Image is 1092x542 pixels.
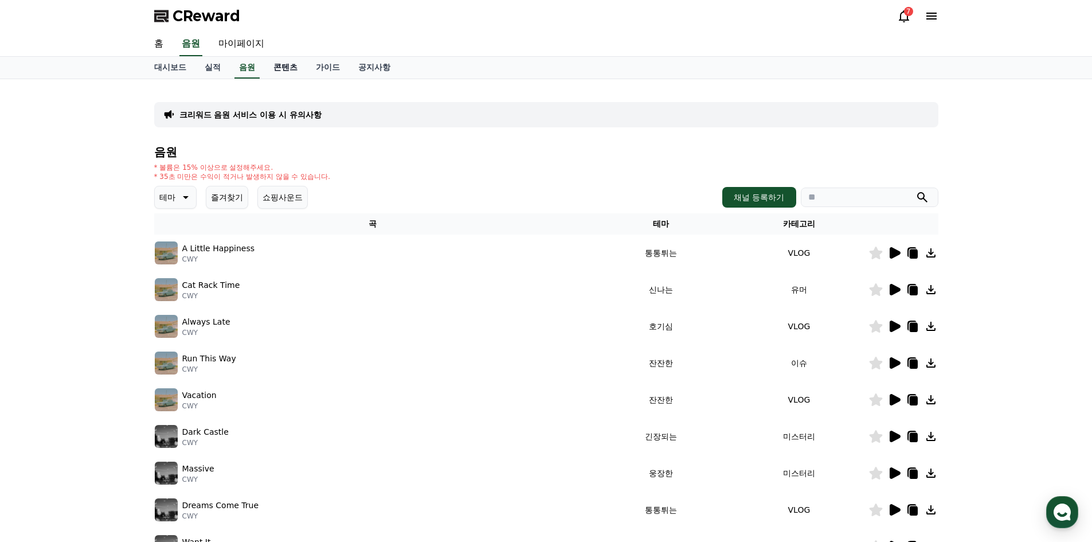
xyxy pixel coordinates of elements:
button: 테마 [154,186,197,209]
button: 즐겨찾기 [206,186,248,209]
p: Cat Rack Time [182,279,240,291]
p: 테마 [159,189,175,205]
img: music [155,462,178,485]
img: music [155,425,178,448]
td: 통통튀는 [592,492,730,528]
p: CWY [182,475,214,484]
img: music [155,278,178,301]
p: CWY [182,255,255,264]
th: 카테고리 [730,213,868,235]
span: 홈 [36,381,43,390]
td: 잔잔한 [592,345,730,381]
a: CReward [154,7,240,25]
span: 대화 [105,381,119,391]
a: 콘텐츠 [264,57,307,79]
p: A Little Happiness [182,243,255,255]
p: Run This Way [182,353,236,365]
td: 미스터리 [730,455,868,492]
a: 대시보드 [145,57,195,79]
a: 7 [897,9,911,23]
a: 홈 [145,32,173,56]
td: 유머 [730,271,868,308]
a: 공지사항 [349,57,400,79]
td: VLOG [730,381,868,418]
th: 테마 [592,213,730,235]
p: CWY [182,401,217,411]
p: CWY [182,365,236,374]
p: Massive [182,463,214,475]
p: CWY [182,512,259,521]
td: 긴장되는 [592,418,730,455]
td: 이슈 [730,345,868,381]
a: 대화 [76,364,148,392]
span: 설정 [177,381,191,390]
p: Vacation [182,389,217,401]
a: 음원 [179,32,202,56]
a: 실적 [195,57,230,79]
a: 크리워드 음원 서비스 이용 시 유의사항 [179,109,322,120]
a: 설정 [148,364,220,392]
td: 호기심 [592,308,730,345]
img: music [155,315,178,338]
p: * 35초 미만은 수익이 적거나 발생하지 않을 수 있습니다. [154,172,331,181]
a: 마이페이지 [209,32,273,56]
p: CWY [182,328,230,337]
img: music [155,498,178,521]
h4: 음원 [154,146,938,158]
p: CWY [182,291,240,301]
button: 채널 등록하기 [722,187,796,208]
img: music [155,388,178,411]
p: Dreams Come True [182,500,259,512]
td: VLOG [730,308,868,345]
img: music [155,241,178,264]
span: CReward [173,7,240,25]
button: 쇼핑사운드 [257,186,308,209]
div: 7 [904,7,913,16]
td: 신나는 [592,271,730,308]
td: 통통튀는 [592,235,730,271]
th: 곡 [154,213,592,235]
p: CWY [182,438,229,447]
p: * 볼륨은 15% 이상으로 설정해주세요. [154,163,331,172]
img: music [155,352,178,375]
p: Dark Castle [182,426,229,438]
td: 미스터리 [730,418,868,455]
a: 음원 [234,57,260,79]
a: 홈 [3,364,76,392]
p: Always Late [182,316,230,328]
td: VLOG [730,235,868,271]
td: VLOG [730,492,868,528]
td: 잔잔한 [592,381,730,418]
a: 가이드 [307,57,349,79]
td: 웅장한 [592,455,730,492]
